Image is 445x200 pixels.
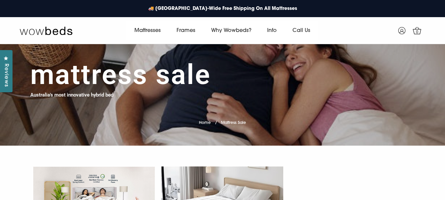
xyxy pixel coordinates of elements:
a: Frames [169,21,203,40]
a: 0 [409,22,425,39]
a: Why Wowbeds? [203,21,259,40]
span: Reviews [2,64,10,87]
h1: Mattress Sale [30,58,211,91]
span: 0 [414,29,421,36]
a: Home [199,121,211,125]
span: / [215,121,217,125]
nav: breadcrumbs [199,112,246,129]
a: 🚚 [GEOGRAPHIC_DATA]-Wide Free Shipping On All Mattresses [145,2,300,15]
a: Call Us [285,21,318,40]
a: Mattresses [126,21,169,40]
span: Mattress Sale [221,121,246,125]
h4: Australia's most innovative hybrid bed [30,91,113,99]
a: Info [259,21,285,40]
img: Wow Beds Logo [20,26,72,35]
